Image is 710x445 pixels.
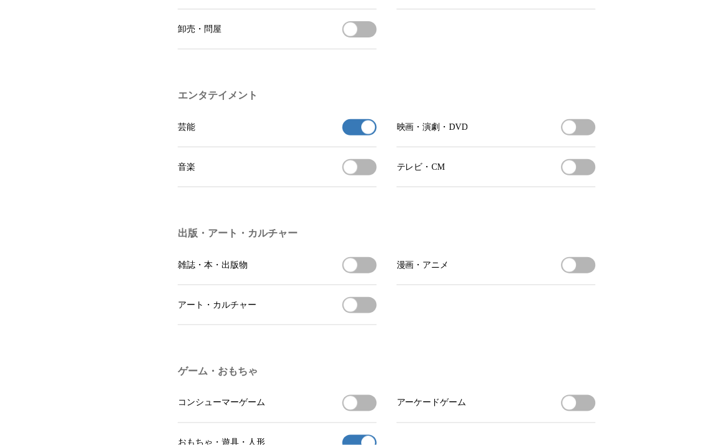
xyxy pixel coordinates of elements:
span: 音楽 [178,162,195,173]
span: 芸能 [178,122,195,133]
span: コンシューマーゲーム [178,398,265,409]
span: テレビ・CM [397,162,445,173]
span: アート・カルチャー [178,300,256,311]
h3: ゲーム・おもちゃ [178,365,596,378]
span: アーケードゲーム [397,398,467,409]
span: 雑誌・本・出版物 [178,260,248,271]
span: 漫画・アニメ [397,260,449,271]
span: 卸売・問屋 [178,24,221,35]
h3: 出版・アート・カルチャー [178,227,596,240]
span: 映画・演劇・DVD [397,122,468,133]
h3: エンタテイメント [178,89,596,102]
